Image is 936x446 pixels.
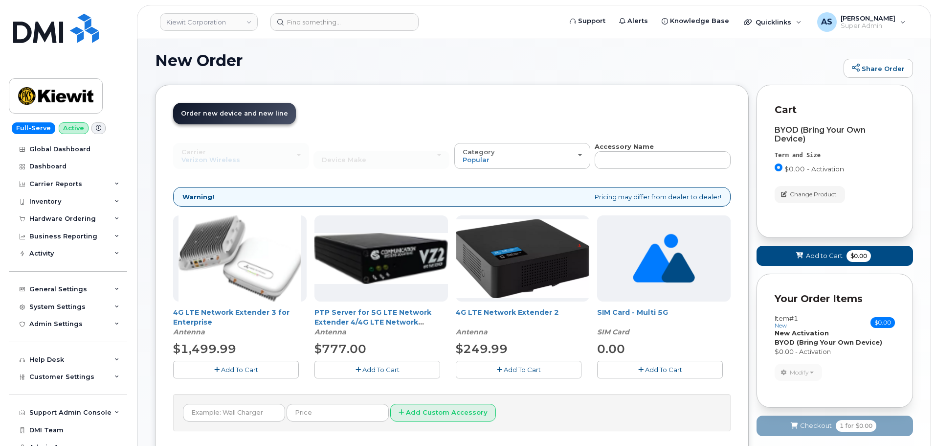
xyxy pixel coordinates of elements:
h3: Item [775,315,798,329]
img: 4glte_extender.png [456,219,589,298]
span: Add To Cart [645,366,682,374]
a: Share Order [844,59,913,78]
span: Add To Cart [362,366,400,374]
span: $777.00 [314,342,366,356]
span: Add To Cart [221,366,258,374]
span: Category [463,148,495,156]
h1: New Order [155,52,839,69]
button: Category Popular [454,143,590,168]
span: Add to Cart [806,251,843,260]
a: 4G LTE Network Extender 3 for Enterprise [173,308,290,327]
img: no_image_found-2caef05468ed5679b831cfe6fc140e25e0c280774317ffc20a367ab7fd17291e.png [633,215,695,302]
div: Pricing may differ from dealer to dealer! [173,187,731,207]
div: 4G LTE Network Extender 2 [456,307,589,337]
strong: Accessory Name [595,142,654,150]
button: Checkout 1 for $0.00 [757,416,913,436]
button: Add To Cart [314,361,440,378]
em: Antenna [314,328,346,336]
span: Order new device and new line [181,110,288,117]
button: Modify [775,364,822,381]
img: casa.png [178,215,302,302]
button: Add To Cart [173,361,299,378]
div: $0.00 - Activation [775,347,895,356]
span: Checkout [800,421,832,430]
div: PTP Server for 5G LTE Network Extender 4/4G LTE Network Extender 3 [314,307,448,337]
button: Add to Cart $0.00 [757,246,913,266]
a: 4G LTE Network Extender 2 [456,308,559,317]
span: for [844,422,856,430]
span: $1,499.99 [173,342,236,356]
button: Add Custom Accessory [390,404,496,422]
span: $0.00 [856,422,872,430]
span: $249.99 [456,342,508,356]
a: PTP Server for 5G LTE Network Extender 4/4G LTE Network Extender 3 [314,308,431,336]
em: Antenna [456,328,488,336]
strong: BYOD (Bring Your Own Device) [775,338,882,346]
em: SIM Card [597,328,629,336]
img: Casa_Sysem.png [314,233,448,284]
strong: New Activation [775,329,829,337]
p: Cart [775,103,895,117]
span: $0.00 - Activation [784,165,844,173]
small: new [775,322,787,329]
button: Add To Cart [597,361,723,378]
span: 1 [840,422,844,430]
span: Add To Cart [504,366,541,374]
span: #1 [789,314,798,322]
span: 0.00 [597,342,625,356]
input: Example: Wall Charger [183,404,285,422]
div: SIM Card - Multi 5G [597,307,731,337]
span: Modify [790,368,809,377]
div: 4G LTE Network Extender 3 for Enterprise [173,307,307,337]
a: SIM Card - Multi 5G [597,308,668,317]
strong: Warning! [182,192,214,202]
span: $0.00 [870,317,895,328]
span: $0.00 [847,250,871,262]
p: Your Order Items [775,292,895,306]
input: Price [287,404,389,422]
button: Add To Cart [456,361,581,378]
input: $0.00 - Activation [775,164,782,171]
div: Term and Size [775,151,895,160]
iframe: Messenger Launcher [893,403,929,439]
span: Popular [463,156,490,164]
button: Change Product [775,186,845,203]
em: Antenna [173,328,205,336]
div: BYOD (Bring Your Own Device) [775,126,895,143]
span: Change Product [790,190,837,199]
